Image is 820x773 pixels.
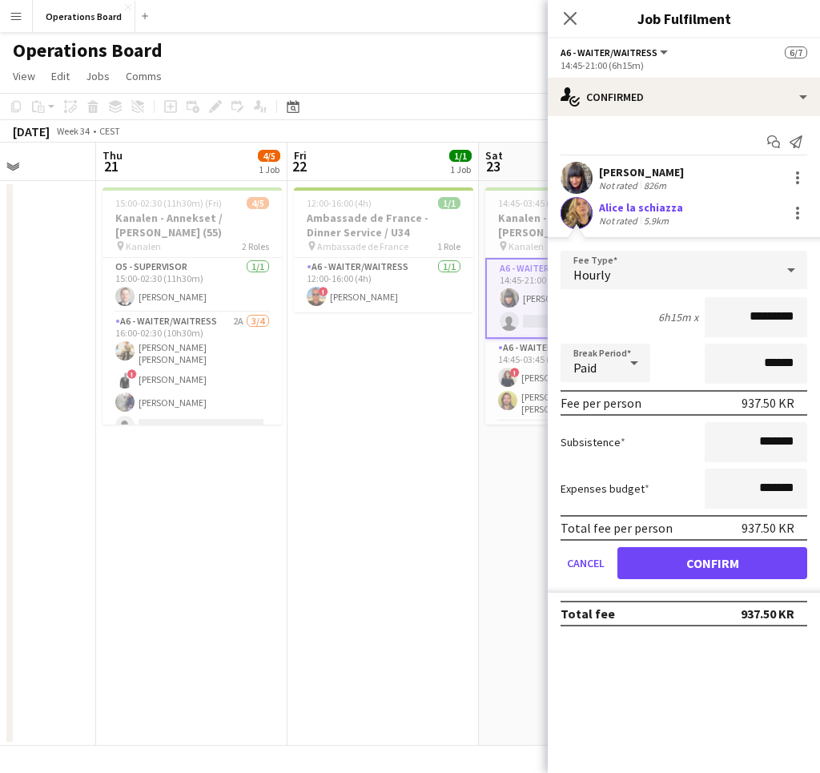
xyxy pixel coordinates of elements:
[102,258,282,312] app-card-role: O5 - SUPERVISOR1/115:00-02:30 (11h30m)[PERSON_NAME]
[294,211,473,240] h3: Ambassade de France - Dinner Service / U34
[294,187,473,312] app-job-card: 12:00-16:00 (4h)1/1Ambassade de France - Dinner Service / U34 Ambassade de France1 RoleA6 - WAITE...
[561,59,807,71] div: 14:45-21:00 (6h15m)
[79,66,116,87] a: Jobs
[242,240,269,252] span: 2 Roles
[317,240,408,252] span: Ambassade de France
[86,69,110,83] span: Jobs
[561,606,615,622] div: Total fee
[102,187,282,425] app-job-card: 15:00-02:30 (11h30m) (Fri)4/5Kanalen - Annekset / [PERSON_NAME] (55) Kanalen2 RolesO5 - SUPERVISO...
[658,310,698,324] div: 6h15m x
[100,157,123,175] span: 21
[115,197,222,209] span: 15:00-02:30 (11h30m) (Fri)
[102,312,282,441] app-card-role: A6 - WAITER/WAITRESS2A3/416:00-02:30 (10h30m)[PERSON_NAME] [PERSON_NAME] [PERSON_NAME]![PERSON_NA...
[599,215,641,227] div: Not rated
[319,287,328,296] span: !
[485,421,665,476] app-card-role: O5 - SUPERVISOR1/1
[641,179,669,191] div: 826m
[45,66,76,87] a: Edit
[508,240,544,252] span: Kanalen
[13,38,163,62] h1: Operations Board
[102,211,282,240] h3: Kanalen - Annekset / [PERSON_NAME] (55)
[485,211,665,240] h3: Kanalen - Annekset / [PERSON_NAME] (62)
[450,163,471,175] div: 1 Job
[437,240,460,252] span: 1 Role
[561,481,649,496] label: Expenses budget
[742,520,794,536] div: 937.50 KR
[102,148,123,163] span: Thu
[573,267,610,283] span: Hourly
[599,179,641,191] div: Not rated
[119,66,168,87] a: Comms
[485,258,665,339] app-card-role: A6 - WAITER/WAITRESS1/214:45-21:00 (6h15m)[PERSON_NAME]
[741,606,794,622] div: 937.50 KR
[259,163,279,175] div: 1 Job
[51,69,70,83] span: Edit
[438,197,460,209] span: 1/1
[641,215,672,227] div: 5.9km
[599,200,683,215] div: Alice la schiazza
[485,148,503,163] span: Sat
[33,1,135,32] button: Operations Board
[6,66,42,87] a: View
[127,369,137,379] span: !
[449,150,472,162] span: 1/1
[573,360,597,376] span: Paid
[13,123,50,139] div: [DATE]
[258,150,280,162] span: 4/5
[126,240,161,252] span: Kanalen
[599,165,684,179] div: [PERSON_NAME]
[561,520,673,536] div: Total fee per person
[742,395,794,411] div: 937.50 KR
[99,125,120,137] div: CEST
[53,125,93,137] span: Week 34
[561,46,657,58] span: A6 - WAITER/WAITRESS
[291,157,307,175] span: 22
[617,547,807,579] button: Confirm
[485,339,665,421] app-card-role: A6 - WAITER/WAITRESS2/214:45-03:45 (13h)![PERSON_NAME][PERSON_NAME] [PERSON_NAME]
[294,258,473,312] app-card-role: A6 - WAITER/WAITRESS1/112:00-16:00 (4h)![PERSON_NAME]
[785,46,807,58] span: 6/7
[561,46,670,58] button: A6 - WAITER/WAITRESS
[548,8,820,29] h3: Job Fulfilment
[498,197,592,209] span: 14:45-03:45 (13h) (Sun)
[126,69,162,83] span: Comms
[307,197,372,209] span: 12:00-16:00 (4h)
[561,435,625,449] label: Subsistence
[561,395,641,411] div: Fee per person
[561,547,611,579] button: Cancel
[13,69,35,83] span: View
[548,78,820,116] div: Confirmed
[247,197,269,209] span: 4/5
[483,157,503,175] span: 23
[510,368,520,377] span: !
[485,187,665,425] app-job-card: 14:45-03:45 (13h) (Sun)6/7Kanalen - Annekset / [PERSON_NAME] (62) Kanalen5 RolesA6 - WAITER/WAITR...
[294,148,307,163] span: Fri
